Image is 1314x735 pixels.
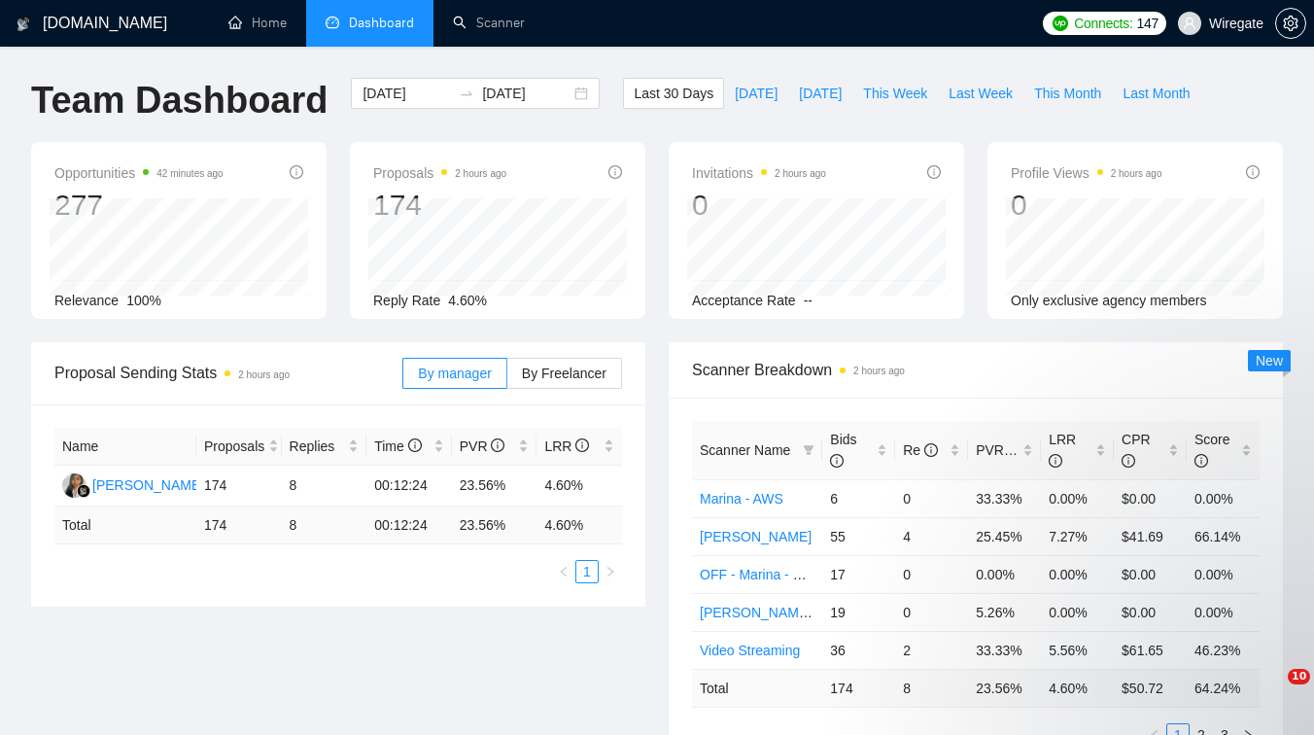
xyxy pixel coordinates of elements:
td: 174 [196,507,282,544]
span: info-circle [491,438,504,452]
td: 2 [895,631,968,669]
span: Proposals [373,161,506,185]
span: dashboard [326,16,339,29]
span: Relevance [54,293,119,308]
td: 0 [895,479,968,517]
time: 2 hours ago [775,168,826,179]
span: [DATE] [799,83,842,104]
li: 1 [575,560,599,583]
span: This Week [863,83,927,104]
td: 0 [895,593,968,631]
a: [PERSON_NAME] & Laravel [700,605,873,620]
button: left [552,560,575,583]
a: OFF - Marina - DevOps [700,567,842,582]
span: LRR [544,438,589,454]
li: Next Page [599,560,622,583]
td: 33.33% [968,479,1041,517]
th: Proposals [196,428,282,466]
a: searchScanner [453,15,525,31]
span: Score [1194,432,1230,469]
a: Marina - AWS [700,491,783,507]
a: setting [1275,16,1306,31]
span: left [558,566,570,577]
span: Re [903,442,938,458]
td: 23.56 % [968,669,1041,707]
span: Last 30 Days [634,83,713,104]
td: 0.00% [1041,479,1114,517]
span: This Month [1034,83,1101,104]
h1: Team Dashboard [31,78,328,123]
span: 4.60% [448,293,487,308]
td: 8 [895,669,968,707]
button: right [599,560,622,583]
td: 8 [282,507,367,544]
span: Proposal Sending Stats [54,361,402,385]
button: This Week [852,78,938,109]
time: 42 minutes ago [156,168,223,179]
time: 2 hours ago [1111,168,1162,179]
th: Name [54,428,196,466]
span: info-circle [1122,454,1135,468]
span: Acceptance Rate [692,293,796,308]
img: upwork-logo.png [1053,16,1068,31]
td: 4.60 % [1041,669,1114,707]
span: info-circle [830,454,844,468]
span: info-circle [1049,454,1062,468]
button: Last Week [938,78,1023,109]
a: homeHome [228,15,287,31]
span: Last Month [1123,83,1190,104]
time: 2 hours ago [455,168,506,179]
span: Invitations [692,161,826,185]
td: 17 [822,555,895,593]
span: info-circle [290,165,303,179]
td: 174 [822,669,895,707]
div: 0 [692,187,826,224]
span: 147 [1137,13,1158,34]
td: Total [692,669,822,707]
a: GA[PERSON_NAME] [62,476,204,492]
span: filter [799,436,818,465]
span: user [1183,17,1196,30]
span: New [1256,353,1283,368]
span: 100% [126,293,161,308]
span: Last Week [949,83,1013,104]
span: LRR [1049,432,1076,469]
button: Last 30 Days [623,78,724,109]
span: Scanner Name [700,442,790,458]
span: -- [804,293,813,308]
a: 1 [576,561,598,582]
td: 0.00% [1187,479,1260,517]
a: Video Streaming [700,643,800,658]
img: gigradar-bm.png [77,484,90,498]
span: Dashboard [349,15,414,31]
td: 0 [895,555,968,593]
span: info-circle [575,438,589,452]
td: 4 [895,517,968,555]
span: Reply Rate [373,293,440,308]
td: 8 [282,466,367,507]
input: End date [482,83,571,104]
span: Opportunities [54,161,224,185]
button: This Month [1023,78,1112,109]
span: info-circle [608,165,622,179]
span: Bids [830,432,856,469]
li: Previous Page [552,560,575,583]
td: 36 [822,631,895,669]
input: Start date [363,83,451,104]
td: 66.14% [1187,517,1260,555]
span: setting [1276,16,1305,31]
span: Scanner Breakdown [692,358,1260,382]
td: $41.69 [1114,517,1187,555]
td: 7.27% [1041,517,1114,555]
td: 25.45% [968,517,1041,555]
div: 0 [1011,187,1162,224]
td: Total [54,507,196,544]
a: [PERSON_NAME] [700,529,812,544]
span: info-circle [1194,454,1208,468]
span: Profile Views [1011,161,1162,185]
td: 174 [196,466,282,507]
button: [DATE] [788,78,852,109]
img: GA [62,473,86,498]
td: $0.00 [1114,479,1187,517]
td: 64.24 % [1187,669,1260,707]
